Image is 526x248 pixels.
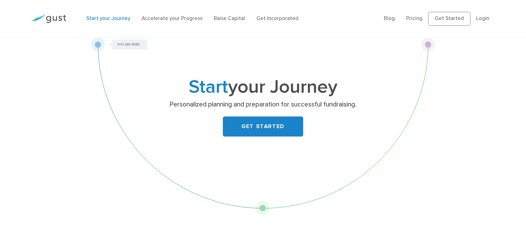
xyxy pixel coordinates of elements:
a: Login [476,15,489,22]
a: GET STARTED [223,116,303,137]
h1: your Journey [139,79,387,96]
img: Gust Logo [31,15,66,23]
a: Start your Journey [86,15,130,22]
a: Get Started [428,12,470,26]
a: Blog [384,15,395,22]
a: Pricing [406,15,422,22]
p: Personalized planning and preparation for successful fundraising. [142,100,385,109]
a: Accelerate your Progress [142,15,202,22]
a: Get Incorporated [256,15,298,22]
span: Start [189,76,228,98]
a: Raise Capital [214,15,245,22]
